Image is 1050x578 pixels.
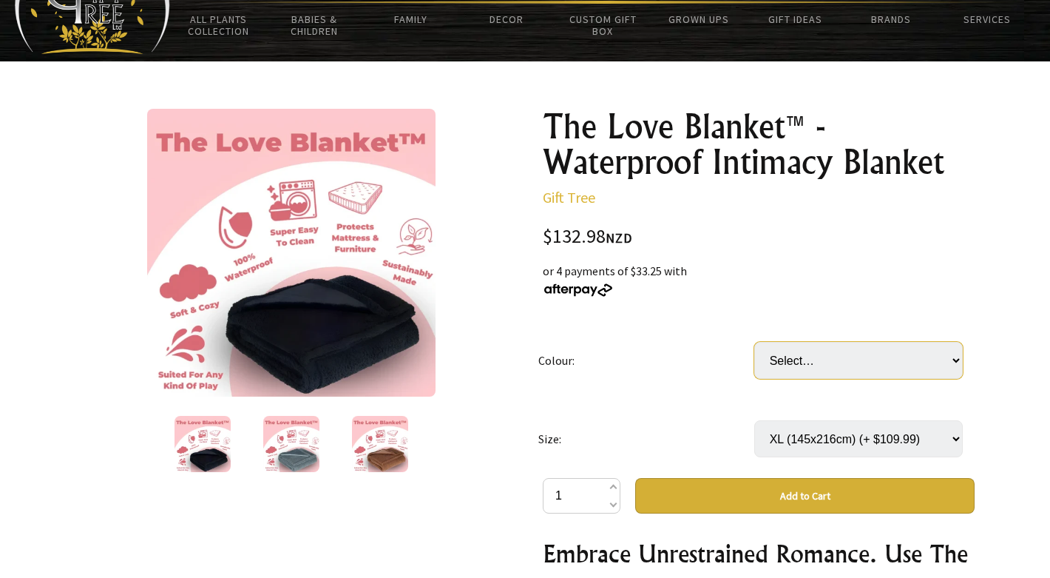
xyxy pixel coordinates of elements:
[843,4,939,35] a: Brands
[651,4,747,35] a: Grown Ups
[175,416,231,472] img: The Love Blanket™ - Waterproof Intimacy Blanket
[170,4,266,47] a: All Plants Collection
[266,4,362,47] a: Babies & Children
[543,227,975,247] div: $132.98
[543,109,975,180] h1: The Love Blanket™ - Waterproof Intimacy Blanket
[939,4,1035,35] a: Services
[555,4,651,47] a: Custom Gift Box
[538,400,754,478] td: Size:
[747,4,843,35] a: Gift Ideas
[543,262,975,298] div: or 4 payments of $33.25 with
[543,188,595,206] a: Gift Tree
[538,321,754,400] td: Colour:
[352,416,408,472] img: The Love Blanket™ - Waterproof Intimacy Blanket
[263,416,319,472] img: The Love Blanket™ - Waterproof Intimacy Blanket
[635,478,975,514] button: Add to Cart
[606,229,632,246] span: NZD
[147,109,435,397] img: The Love Blanket™ - Waterproof Intimacy Blanket
[362,4,458,35] a: Family
[543,283,614,297] img: Afterpay
[458,4,555,35] a: Decor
